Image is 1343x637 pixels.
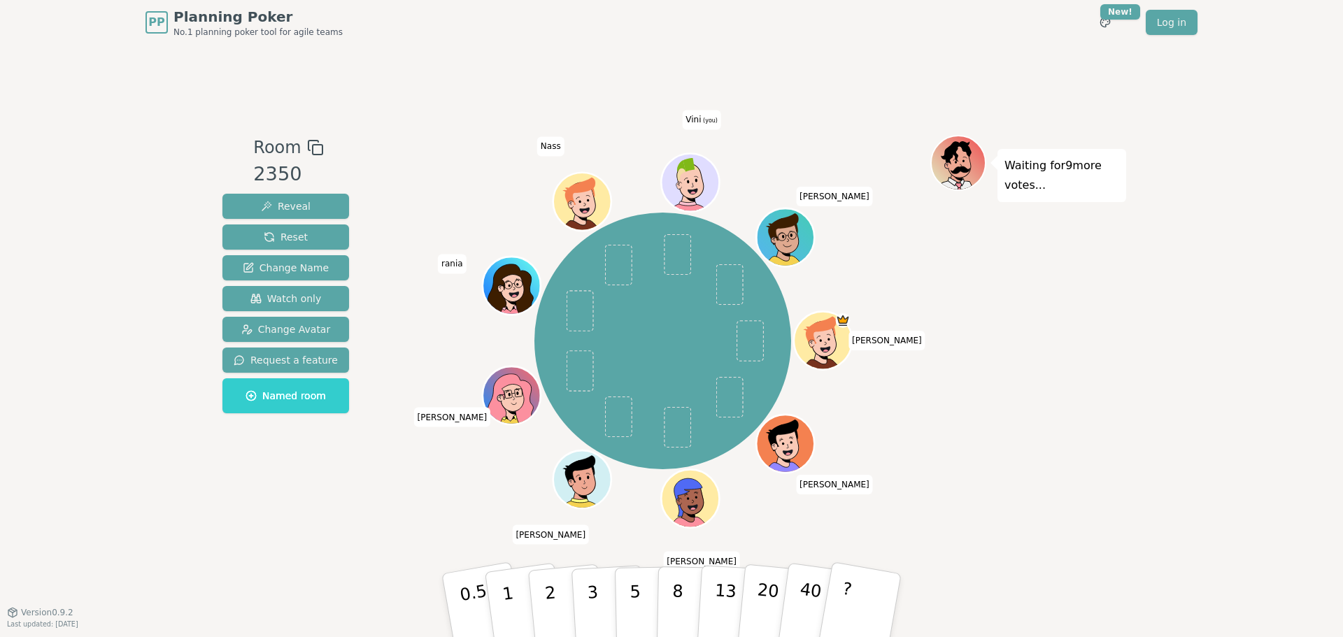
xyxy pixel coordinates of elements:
[253,160,323,189] div: 2350
[222,348,349,373] button: Request a feature
[1100,4,1140,20] div: New!
[243,261,329,275] span: Change Name
[261,199,311,213] span: Reveal
[264,230,308,244] span: Reset
[537,137,564,157] span: Click to change your name
[241,322,331,336] span: Change Avatar
[21,607,73,618] span: Version 0.9.2
[7,607,73,618] button: Version0.9.2
[222,194,349,219] button: Reveal
[701,118,718,124] span: (you)
[246,389,326,403] span: Named room
[7,620,78,628] span: Last updated: [DATE]
[1093,10,1118,35] button: New!
[222,378,349,413] button: Named room
[222,286,349,311] button: Watch only
[796,475,873,494] span: Click to change your name
[663,156,718,210] button: Click to change your avatar
[438,255,467,274] span: Click to change your name
[512,525,589,545] span: Click to change your name
[222,255,349,280] button: Change Name
[796,187,873,206] span: Click to change your name
[414,408,491,427] span: Click to change your name
[848,331,925,350] span: Click to change your name
[250,292,322,306] span: Watch only
[1146,10,1198,35] a: Log in
[836,313,851,328] span: silvia is the host
[173,7,343,27] span: Planning Poker
[234,353,338,367] span: Request a feature
[663,552,740,571] span: Click to change your name
[222,224,349,250] button: Reset
[1004,156,1119,195] p: Waiting for 9 more votes...
[148,14,164,31] span: PP
[145,7,343,38] a: PPPlanning PokerNo.1 planning poker tool for agile teams
[253,135,301,160] span: Room
[222,317,349,342] button: Change Avatar
[682,110,721,130] span: Click to change your name
[173,27,343,38] span: No.1 planning poker tool for agile teams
